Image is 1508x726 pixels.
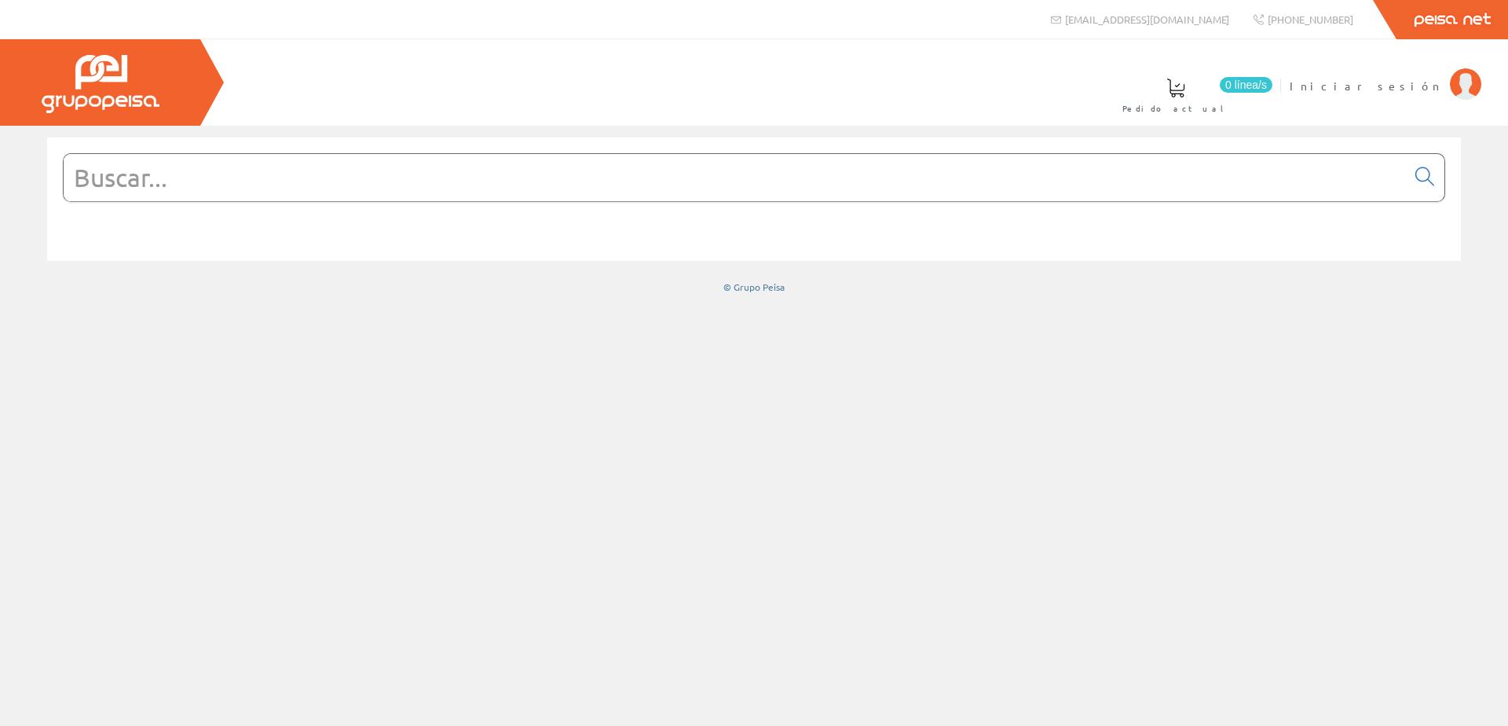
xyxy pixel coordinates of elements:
[42,55,159,113] img: Grupo Peisa
[1220,77,1272,93] span: 0 línea/s
[64,154,1406,201] input: Buscar...
[1268,13,1353,26] span: [PHONE_NUMBER]
[1290,65,1481,80] a: Iniciar sesión
[1065,13,1229,26] span: [EMAIL_ADDRESS][DOMAIN_NAME]
[47,280,1461,294] div: © Grupo Peisa
[1122,101,1229,116] span: Pedido actual
[1290,78,1442,93] span: Iniciar sesión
